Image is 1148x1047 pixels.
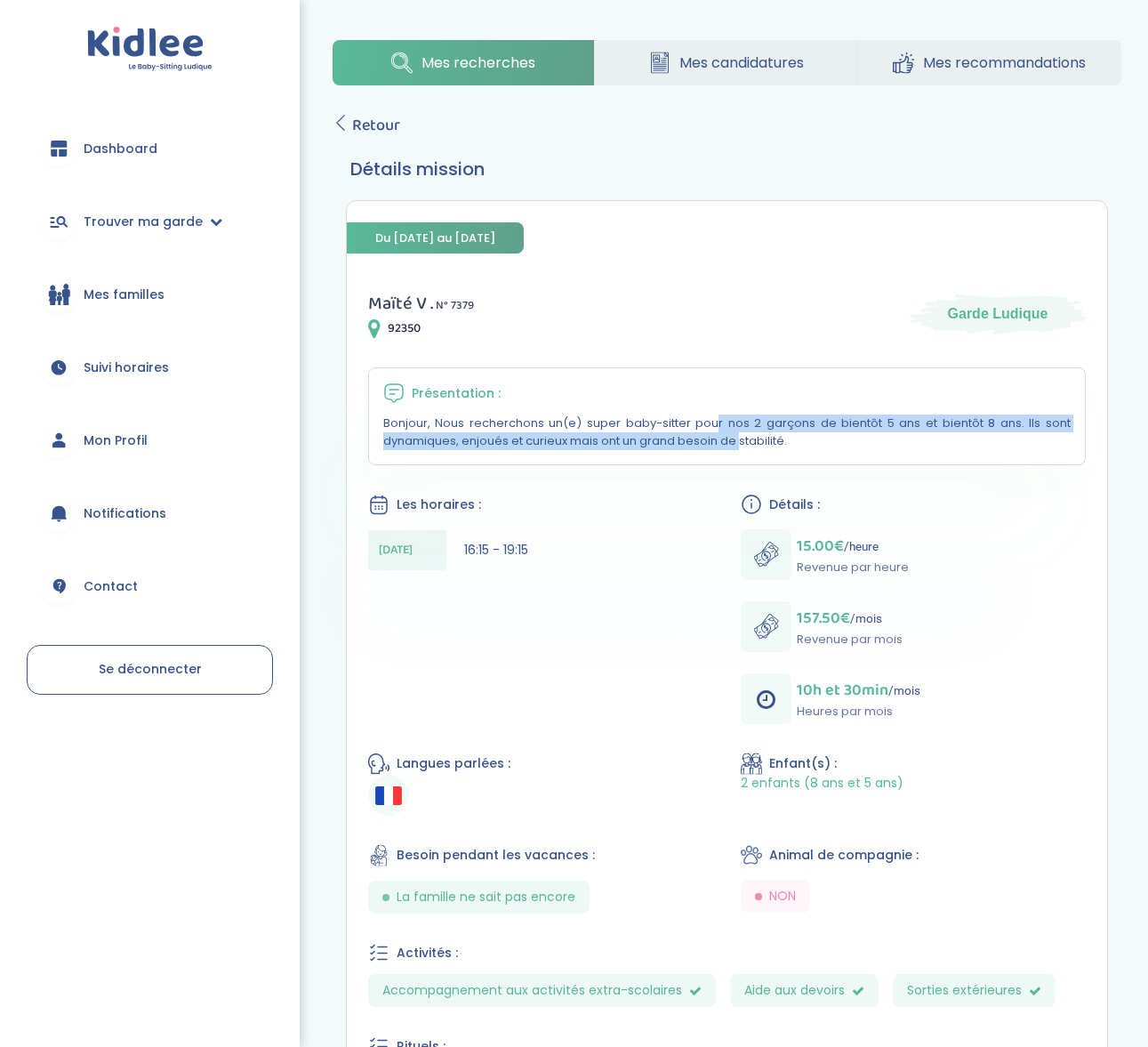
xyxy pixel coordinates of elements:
[84,431,148,450] span: Mon Profil
[84,140,157,158] span: Dashboard
[347,222,524,254] span: Du [DATE] au [DATE]
[769,754,837,773] span: Enfant(s) :
[797,606,903,631] p: /mois
[84,286,165,304] span: Mes familles
[797,534,844,559] span: 15.00€
[397,754,510,773] span: Langues parlées :
[87,27,213,72] img: logo.svg
[741,775,903,792] span: 2 enfants (8 ans et 5 ans)
[84,358,169,377] span: Suivi horaires
[368,974,716,1007] span: Accompagnement aux activités extra-scolaires
[769,846,919,865] span: Animal de compagnie :
[797,534,909,559] p: /heure
[893,974,1056,1007] span: Sorties extérieures
[99,660,202,678] span: Se déconnecter
[797,606,850,631] span: 157.50€
[769,495,820,514] span: Détails :
[352,113,400,138] span: Retour
[797,559,909,576] p: Revenue par heure
[27,262,273,326] a: Mes familles
[948,304,1048,324] span: Garde Ludique
[27,554,273,618] a: Contact
[464,541,528,559] span: 16:15 - 19:15
[27,335,273,399] a: Suivi horaires
[333,40,595,85] a: Mes recherches
[397,944,458,962] span: Activités :
[797,703,920,721] p: Heures par mois
[595,40,857,85] a: Mes candidatures
[350,156,1104,182] h3: Détails mission
[923,52,1086,74] span: Mes recommandations
[769,887,796,906] span: NON
[27,117,273,181] a: Dashboard
[379,541,413,560] span: [DATE]
[436,296,474,315] span: N° 7379
[397,888,575,906] span: La famille ne sait pas encore
[84,504,166,523] span: Notifications
[27,189,273,254] a: Trouver ma garde
[797,678,888,703] span: 10h et 30min
[397,495,481,514] span: Les horaires :
[730,974,879,1007] span: Aide aux devoirs
[84,213,203,231] span: Trouver ma garde
[797,678,920,703] p: /mois
[412,384,501,403] span: Présentation :
[397,846,595,865] span: Besoin pendant les vacances :
[383,415,1072,450] p: Bonjour, Nous recherchons un(e) super baby-sitter pour nos 2 garçons de bientôt 5 ans et bientôt ...
[388,319,421,338] span: 92350
[27,408,273,472] a: Mon Profil
[27,481,273,545] a: Notifications
[375,786,402,805] img: Français
[368,289,433,318] span: Maïté V .
[333,113,400,138] a: Retour
[421,52,535,74] span: Mes recherches
[679,52,804,74] span: Mes candidatures
[27,645,273,695] a: Se déconnecter
[858,40,1121,85] a: Mes recommandations
[84,577,138,596] span: Contact
[797,631,903,648] p: Revenue par mois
